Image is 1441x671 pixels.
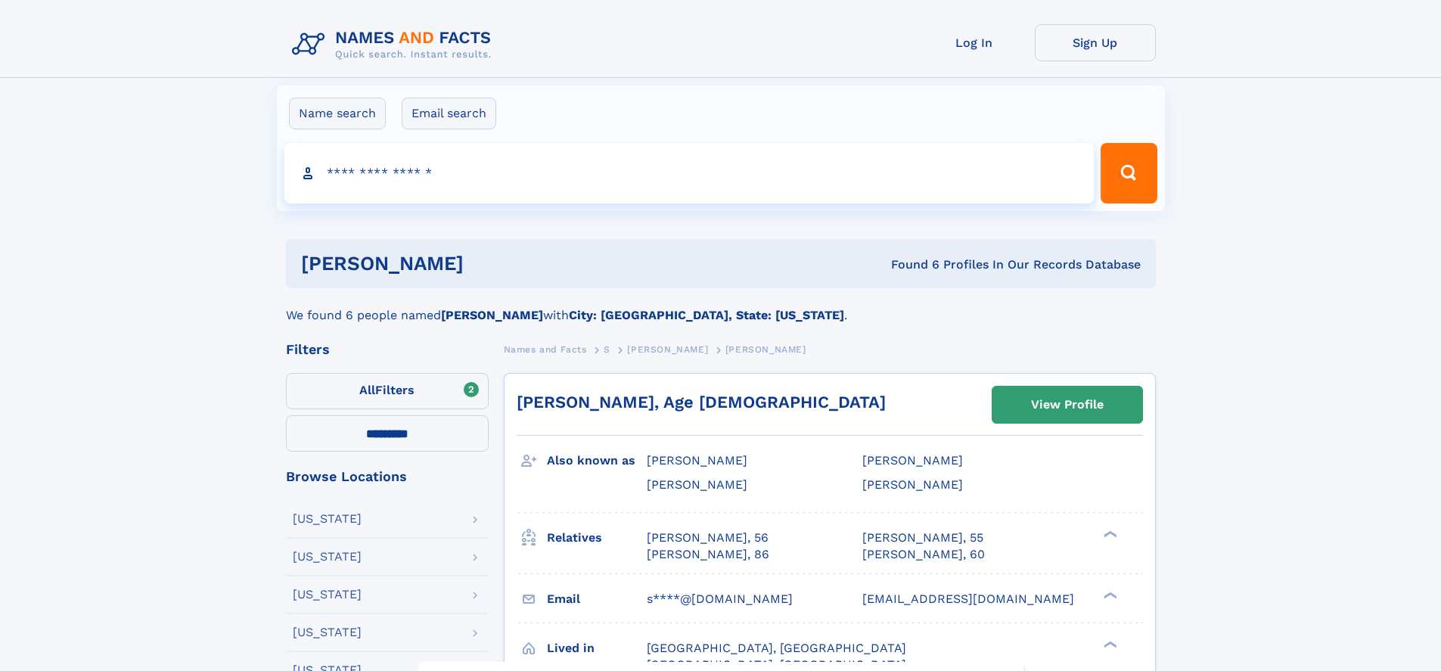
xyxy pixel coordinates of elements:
span: [PERSON_NAME] [862,477,963,492]
div: View Profile [1031,387,1104,422]
span: [GEOGRAPHIC_DATA], [GEOGRAPHIC_DATA] [647,641,906,655]
input: search input [284,143,1095,203]
b: City: [GEOGRAPHIC_DATA], State: [US_STATE] [569,308,844,322]
span: [PERSON_NAME] [725,344,806,355]
div: [US_STATE] [293,551,362,563]
span: [PERSON_NAME] [627,344,708,355]
h1: [PERSON_NAME] [301,254,678,273]
span: [EMAIL_ADDRESS][DOMAIN_NAME] [862,592,1074,606]
span: [PERSON_NAME] [647,453,747,468]
div: Found 6 Profiles In Our Records Database [677,256,1141,273]
h3: Relatives [547,525,647,551]
div: Filters [286,343,489,356]
h3: Lived in [547,635,647,661]
div: We found 6 people named with . [286,288,1156,325]
label: Email search [402,98,496,129]
button: Search Button [1101,143,1157,203]
div: Browse Locations [286,470,489,483]
div: [US_STATE] [293,626,362,638]
label: Filters [286,373,489,409]
h3: Also known as [547,448,647,474]
a: View Profile [992,387,1142,423]
div: [US_STATE] [293,589,362,601]
b: [PERSON_NAME] [441,308,543,322]
a: Names and Facts [504,340,587,359]
label: Name search [289,98,386,129]
div: ❯ [1100,639,1118,649]
span: [PERSON_NAME] [647,477,747,492]
div: [US_STATE] [293,513,362,525]
span: All [359,383,375,397]
a: [PERSON_NAME], Age [DEMOGRAPHIC_DATA] [517,393,886,412]
h3: Email [547,586,647,612]
a: [PERSON_NAME], 55 [862,530,983,546]
a: Log In [914,24,1035,61]
a: [PERSON_NAME], 56 [647,530,769,546]
a: S [604,340,610,359]
div: ❯ [1100,529,1118,539]
a: [PERSON_NAME], 60 [862,546,985,563]
img: Logo Names and Facts [286,24,504,65]
span: S [604,344,610,355]
span: [PERSON_NAME] [862,453,963,468]
div: ❯ [1100,590,1118,600]
a: [PERSON_NAME] [627,340,708,359]
a: [PERSON_NAME], 86 [647,546,769,563]
a: Sign Up [1035,24,1156,61]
